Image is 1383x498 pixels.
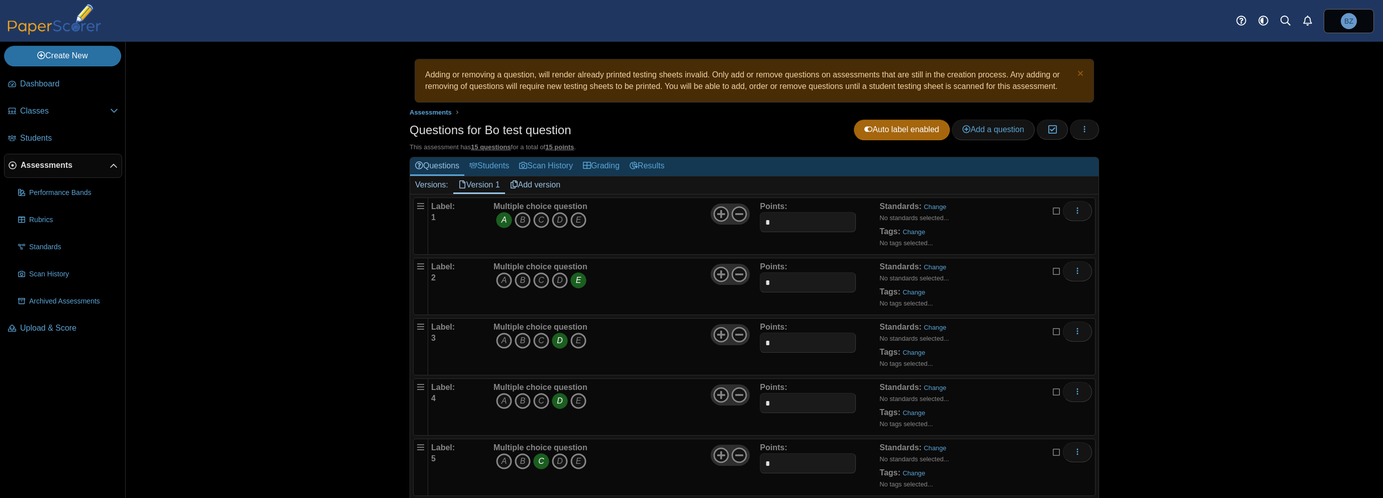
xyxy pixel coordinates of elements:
[1063,442,1092,462] button: More options
[496,453,512,469] i: A
[545,143,574,151] u: 15 points
[570,453,586,469] i: E
[493,262,587,271] b: Multiple choice question
[924,384,946,391] a: Change
[431,262,455,271] b: Label:
[533,333,549,349] i: C
[496,333,512,349] i: A
[496,212,512,228] i: A
[21,160,110,171] span: Assessments
[570,272,586,288] i: E
[879,420,933,428] small: No tags selected...
[1344,18,1353,25] span: Bo Zhang
[14,262,122,286] a: Scan History
[552,333,568,349] i: D
[760,202,787,211] b: Points:
[4,46,121,66] a: Create New
[924,263,946,271] a: Change
[4,154,122,178] a: Assessments
[533,212,549,228] i: C
[1297,10,1319,32] a: Alerts
[879,214,949,222] small: No standards selected...
[879,360,933,367] small: No tags selected...
[20,78,118,89] span: Dashboard
[431,323,455,331] b: Label:
[14,181,122,205] a: Performance Bands
[431,394,436,403] b: 4
[760,262,787,271] b: Points:
[879,323,922,331] b: Standards:
[493,383,587,391] b: Multiple choice question
[4,4,105,35] img: PaperScorer
[29,296,118,307] span: Archived Assessments
[493,202,587,211] b: Multiple choice question
[515,453,531,469] i: B
[578,157,625,176] a: Grading
[413,439,428,496] div: Drag handle
[879,480,933,488] small: No tags selected...
[879,383,922,391] b: Standards:
[4,99,122,124] a: Classes
[431,334,436,342] b: 3
[410,176,453,193] div: Versions:
[493,443,587,452] b: Multiple choice question
[1341,13,1357,29] span: Bo Zhang
[924,444,946,452] a: Change
[879,348,900,356] b: Tags:
[4,317,122,341] a: Upload & Score
[879,300,933,307] small: No tags selected...
[431,443,455,452] b: Label:
[493,323,587,331] b: Multiple choice question
[20,106,110,117] span: Classes
[1063,382,1092,402] button: More options
[879,455,949,463] small: No standards selected...
[410,122,571,139] h1: Questions for Bo test question
[14,289,122,314] a: Archived Assessments
[410,157,464,176] a: Questions
[413,318,428,375] div: Drag handle
[4,28,105,36] a: PaperScorer
[879,408,900,417] b: Tags:
[903,228,925,236] a: Change
[879,274,949,282] small: No standards selected...
[879,202,922,211] b: Standards:
[453,176,505,193] a: Version 1
[552,212,568,228] i: D
[879,395,949,403] small: No standards selected...
[29,242,118,252] span: Standards
[1075,69,1083,80] a: Dismiss notice
[420,64,1089,97] div: Adding or removing a question, will render already printed testing sheets invalid. Only add or re...
[552,272,568,288] i: D
[4,72,122,96] a: Dashboard
[14,208,122,232] a: Rubrics
[29,188,118,198] span: Performance Bands
[515,272,531,288] i: B
[1063,201,1092,221] button: More options
[496,393,512,409] i: A
[879,227,900,236] b: Tags:
[515,212,531,228] i: B
[1324,9,1374,33] a: Bo Zhang
[570,333,586,349] i: E
[496,272,512,288] i: A
[879,335,949,342] small: No standards selected...
[410,109,452,116] span: Assessments
[431,202,455,211] b: Label:
[903,288,925,296] a: Change
[413,378,428,436] div: Drag handle
[410,143,1099,152] div: This assessment has for a total of .
[464,157,514,176] a: Students
[903,349,925,356] a: Change
[879,468,900,477] b: Tags:
[533,393,549,409] i: C
[533,272,549,288] i: C
[20,323,118,334] span: Upload & Score
[854,120,950,140] a: Auto label enabled
[924,203,946,211] a: Change
[431,273,436,282] b: 2
[962,125,1024,134] span: Add a question
[864,125,939,134] span: Auto label enabled
[625,157,669,176] a: Results
[471,143,511,151] u: 15 questions
[14,235,122,259] a: Standards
